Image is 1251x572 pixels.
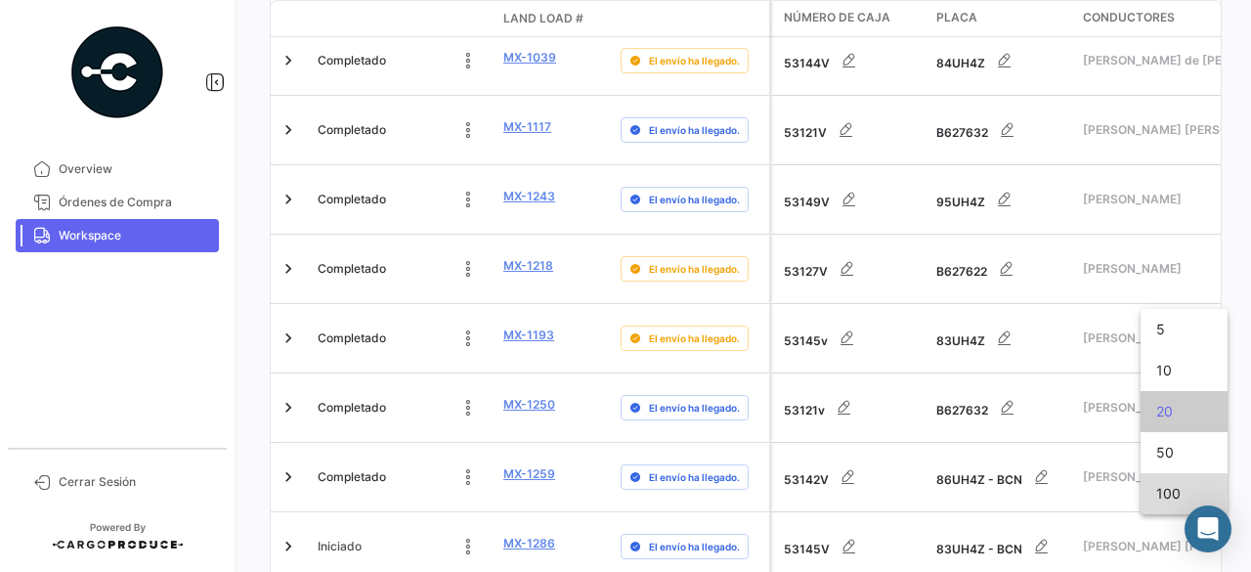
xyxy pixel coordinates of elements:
div: Abrir Intercom Messenger [1185,506,1231,552]
span: 100 [1156,473,1212,514]
span: 20 [1156,391,1212,432]
span: 5 [1156,309,1212,350]
span: 10 [1156,350,1212,391]
span: 50 [1156,432,1212,473]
